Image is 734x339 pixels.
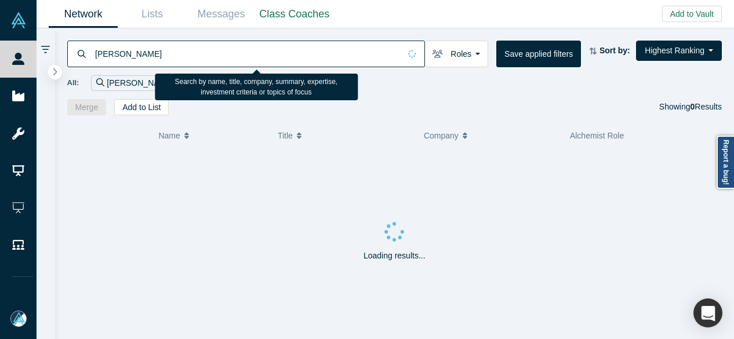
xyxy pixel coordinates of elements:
[691,102,722,111] span: Results
[187,1,256,28] a: Messages
[659,99,722,115] div: Showing
[158,123,266,148] button: Name
[691,102,695,111] strong: 0
[599,46,630,55] strong: Sort by:
[10,311,27,327] img: Mia Scott's Account
[256,1,333,28] a: Class Coaches
[10,12,27,28] img: Alchemist Vault Logo
[49,1,118,28] a: Network
[662,6,722,22] button: Add to Vault
[114,99,169,115] button: Add to List
[717,136,734,189] a: Report a bug!
[570,131,624,140] span: Alchemist Role
[158,123,180,148] span: Name
[424,123,558,148] button: Company
[424,123,459,148] span: Company
[67,77,79,89] span: All:
[636,41,722,61] button: Highest Ranking
[118,1,187,28] a: Lists
[91,75,187,91] div: [PERSON_NAME]
[94,40,400,67] input: Search by name, title, company, summary, expertise, investment criteria or topics of focus
[496,41,581,67] button: Save applied filters
[173,76,182,90] button: Remove Filter
[278,123,412,148] button: Title
[278,123,293,148] span: Title
[67,99,107,115] button: Merge
[424,41,488,67] button: Roles
[364,250,426,262] p: Loading results...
